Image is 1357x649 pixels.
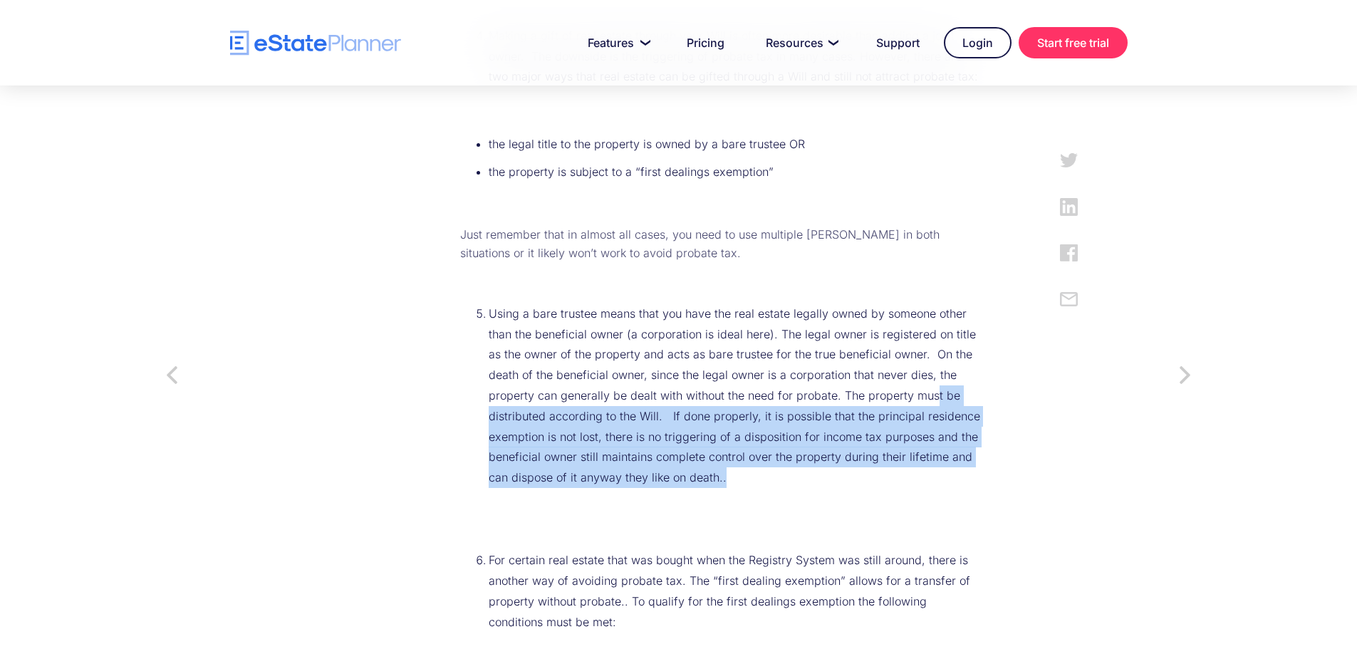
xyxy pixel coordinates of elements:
a: Pricing [670,28,742,57]
a: Support [859,28,937,57]
a: Features [571,28,662,57]
li: the legal title to the property is owned by a bare trustee OR [489,134,983,155]
a: home [230,31,401,56]
li: For certain real estate that was bought when the Registry System was still around, there is anoth... [489,550,983,632]
p: Just remember that in almost all cases, you need to use multiple [PERSON_NAME] in both situations... [460,226,983,262]
li: the property is subject to a “first dealings exemption” [489,162,983,182]
a: Resources [749,28,852,57]
a: Start free trial [1019,27,1128,58]
a: Login [944,27,1012,58]
li: Using a bare trustee means that you have the real estate legally owned by someone other than the ... [489,303,983,488]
